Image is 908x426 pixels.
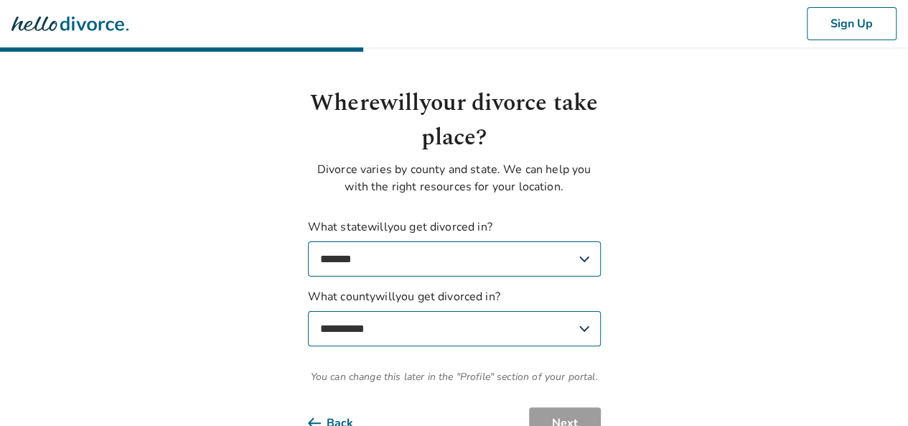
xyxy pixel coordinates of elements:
iframe: Chat Widget [836,357,908,426]
label: What state will you get divorced in? [308,218,601,277]
span: You can change this later in the "Profile" section of your portal. [308,369,601,384]
select: What countywillyou get divorced in? [308,311,601,346]
p: Divorce varies by county and state. We can help you with the right resources for your location. [308,161,601,195]
label: What county will you get divorced in? [308,288,601,346]
h1: Where will your divorce take place? [308,86,601,155]
button: Sign Up [807,7,897,40]
select: What statewillyou get divorced in? [308,241,601,277]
